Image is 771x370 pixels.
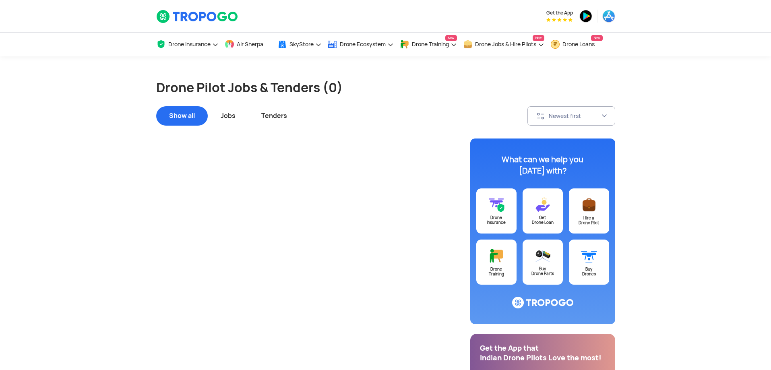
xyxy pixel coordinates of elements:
[476,215,517,225] div: Drone Insurance
[533,35,544,41] span: New
[550,33,603,56] a: Drone LoansNew
[445,35,457,41] span: New
[535,196,551,213] img: ic_loans@3x.svg
[476,240,517,285] a: DroneTraining
[523,215,563,225] div: Get Drone Loan
[579,10,592,23] img: ic_playstore.png
[488,196,504,213] img: ic_drone_insurance@3x.svg
[328,33,394,56] a: Drone Ecosystem
[156,33,219,56] a: Drone Insurance
[156,10,239,23] img: TropoGo Logo
[569,267,609,277] div: Buy Drones
[549,112,601,120] div: Newest first
[248,106,300,126] div: Tenders
[463,33,544,56] a: Drone Jobs & Hire PilotsNew
[156,106,208,126] div: Show all
[581,248,597,264] img: ic_buydrone@3x.svg
[546,18,573,22] img: App Raking
[591,35,603,41] span: New
[492,154,593,176] div: What can we help you [DATE] with?
[535,248,551,264] img: ic_droneparts@3x.svg
[237,41,263,48] span: Air Sherpa
[569,188,609,234] a: Hire aDrone Pilot
[156,79,615,97] h1: Drone Pilot Jobs & Tenders (0)
[527,106,615,126] button: Newest first
[602,10,615,23] img: ic_appstore.png
[488,248,504,264] img: ic_training@3x.svg
[480,343,606,353] div: Get the App that
[225,33,271,56] a: Air Sherpa
[562,41,595,48] span: Drone Loans
[277,33,322,56] a: SkyStore
[476,267,517,277] div: Drone Training
[412,41,449,48] span: Drone Training
[476,188,517,234] a: DroneInsurance
[208,106,248,126] div: Jobs
[289,41,314,48] span: SkyStore
[340,41,386,48] span: Drone Ecosystem
[581,196,597,213] img: ic_postajob@3x.svg
[523,267,563,276] div: Buy Drone Parts
[475,41,536,48] span: Drone Jobs & Hire Pilots
[168,41,211,48] span: Drone Insurance
[569,216,609,225] div: Hire a Drone Pilot
[569,240,609,285] a: BuyDrones
[400,33,457,56] a: Drone TrainingNew
[523,188,563,234] a: GetDrone Loan
[546,10,573,16] span: Get the App
[480,353,606,363] div: Indian Drone Pilots Love the most!
[512,297,573,309] img: ic_logo@3x.svg
[523,240,563,285] a: BuyDrone Parts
